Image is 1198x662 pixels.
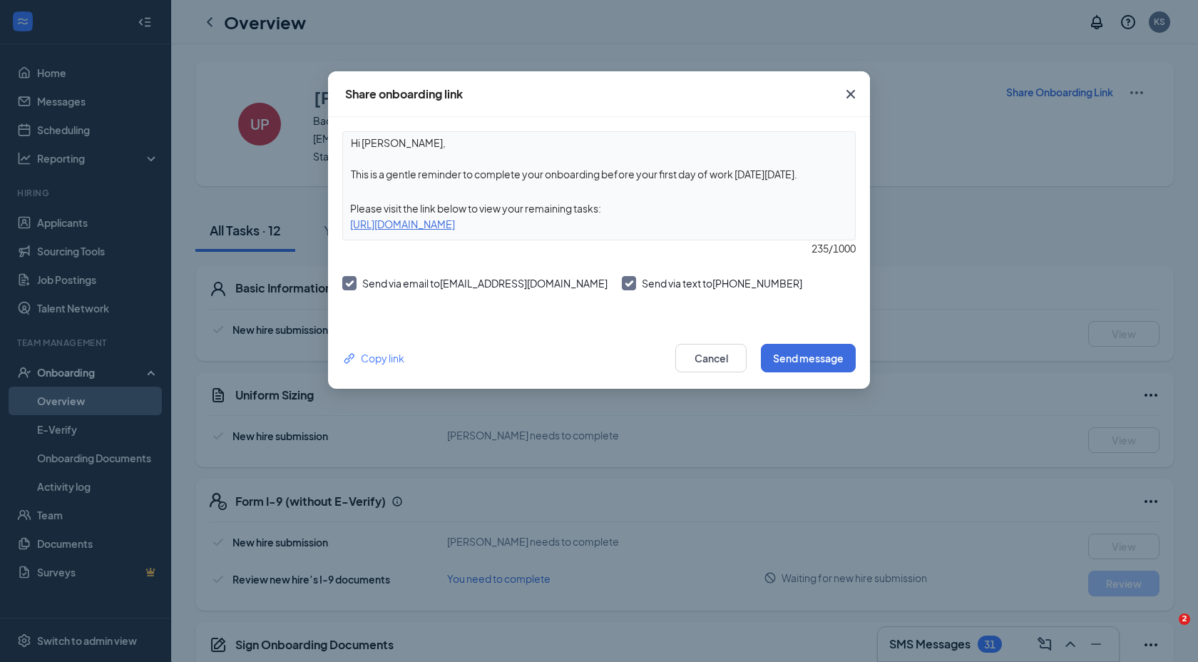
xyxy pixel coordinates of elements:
[642,277,802,290] span: Send via text to [PHONE_NUMBER]
[675,344,747,372] button: Cancel
[1179,613,1190,625] span: 2
[345,86,463,102] div: Share onboarding link
[362,277,608,290] span: Send via email to [EMAIL_ADDRESS][DOMAIN_NAME]
[831,71,870,117] button: Close
[342,351,357,366] svg: Link
[761,344,856,372] button: Send message
[842,86,859,103] svg: Cross
[342,350,404,366] button: Link Copy link
[342,350,404,366] div: Copy link
[342,240,856,256] div: 235 / 1000
[343,200,855,216] div: Please visit the link below to view your remaining tasks:
[1150,613,1184,648] iframe: Intercom live chat
[343,132,855,185] textarea: Hi [PERSON_NAME], This is a gentle reminder to complete your onboarding before your first day of ...
[343,216,855,232] div: [URL][DOMAIN_NAME]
